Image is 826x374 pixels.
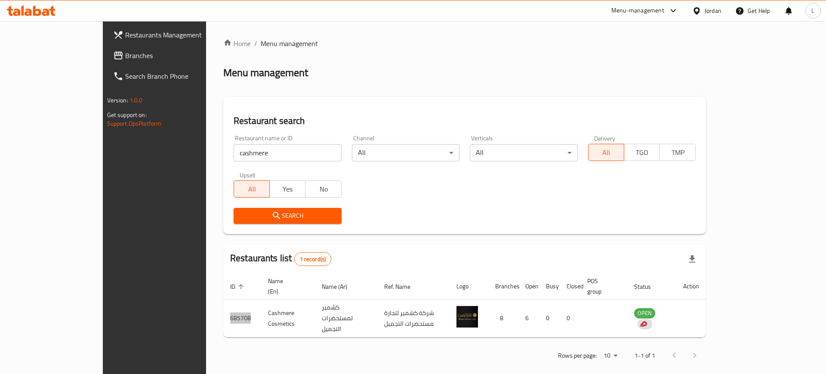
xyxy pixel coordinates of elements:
[107,95,128,106] span: Version:
[450,273,488,300] th: Logo
[129,95,143,106] span: 1.0.0
[234,114,696,127] h2: Restaurant search
[223,300,261,337] td: 685708
[488,300,518,337] td: 8
[125,71,234,81] span: Search Branch Phone
[560,273,580,300] th: Closed
[107,118,162,129] a: Support.OpsPlatform
[106,25,241,45] a: Restaurants Management
[106,66,241,87] a: Search Branch Phone
[273,183,302,195] span: Yes
[261,38,318,49] span: Menu management
[539,300,560,337] td: 0
[106,45,241,66] a: Branches
[558,350,597,361] p: Rows per page:
[234,180,270,198] button: All
[600,349,621,362] div: Rows per page:
[315,300,377,337] td: كشمير لمستحضرات التجميل
[240,172,256,178] label: Upsell
[309,183,338,195] span: No
[377,300,449,337] td: شركة كشمير لتجارة مستحضرات التجميل
[352,144,460,161] div: All
[705,6,721,15] div: Jordan
[295,255,331,263] span: 1 record(s)
[587,276,617,297] span: POS group
[125,30,234,40] span: Restaurants Management
[635,350,655,361] p: 1-1 of 1
[223,66,308,80] h2: Menu management
[305,180,341,198] button: No
[518,300,539,337] td: 6
[639,320,647,328] img: delivery hero logo
[223,38,706,49] nav: breadcrumb
[107,109,147,121] span: Get support on:
[125,50,234,61] span: Branches
[261,300,315,337] td: Cashmere Cosmetics
[663,146,692,159] span: TMP
[254,38,257,49] li: /
[234,144,342,161] input: Search for restaurant name or ID..
[588,144,624,161] button: All
[594,135,616,141] label: Delivery
[269,180,305,198] button: Yes
[223,273,706,337] table: enhanced table
[456,306,478,328] img: Cashmere Cosmetics
[624,144,660,161] button: TGO
[234,208,342,224] button: Search
[230,281,247,292] span: ID
[470,144,578,161] div: All
[240,210,335,221] span: Search
[488,273,518,300] th: Branches
[322,281,358,292] span: Name (Ar)
[611,6,664,16] div: Menu-management
[676,273,706,300] th: Action
[628,146,656,159] span: TGO
[634,308,655,318] span: OPEN
[660,144,696,161] button: TMP
[682,249,703,269] div: Export file
[518,273,539,300] th: Open
[811,6,814,15] span: L
[638,319,652,329] div: Indicates that the vendor menu management has been moved to DH Catalog service
[539,273,560,300] th: Busy
[237,183,266,195] span: All
[634,281,662,292] span: Status
[560,300,580,337] td: 0
[592,146,621,159] span: All
[384,281,422,292] span: Ref. Name
[268,276,305,297] span: Name (En)
[230,252,331,266] h2: Restaurants list
[294,252,332,266] div: Total records count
